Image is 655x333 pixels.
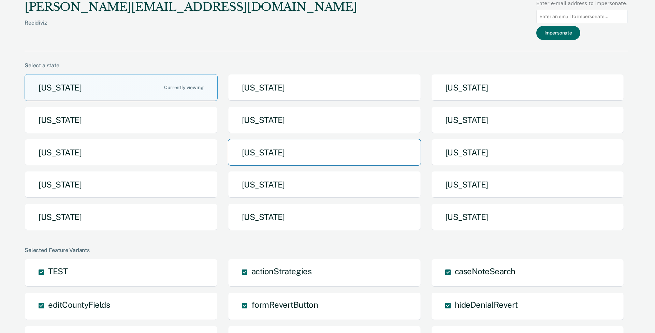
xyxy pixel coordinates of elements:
div: Recidiviz [25,19,357,37]
span: caseNoteSearch [455,266,515,276]
button: [US_STATE] [25,74,218,101]
button: [US_STATE] [228,139,421,166]
span: actionStrategies [251,266,311,276]
span: editCountyFields [48,300,110,309]
button: [US_STATE] [25,139,218,166]
button: [US_STATE] [431,107,624,134]
span: TEST [48,266,68,276]
div: Selected Feature Variants [25,247,628,253]
span: formRevertButton [251,300,318,309]
button: [US_STATE] [228,74,421,101]
button: [US_STATE] [25,171,218,198]
input: Enter an email to impersonate... [536,10,628,23]
span: hideDenialRevert [455,300,518,309]
button: [US_STATE] [25,204,218,231]
button: Impersonate [536,26,580,40]
button: [US_STATE] [431,204,624,231]
button: [US_STATE] [431,74,624,101]
div: Select a state [25,62,628,69]
button: [US_STATE] [228,107,421,134]
button: [US_STATE] [228,171,421,198]
button: [US_STATE] [25,107,218,134]
button: [US_STATE] [228,204,421,231]
button: [US_STATE] [431,139,624,166]
button: [US_STATE] [431,171,624,198]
